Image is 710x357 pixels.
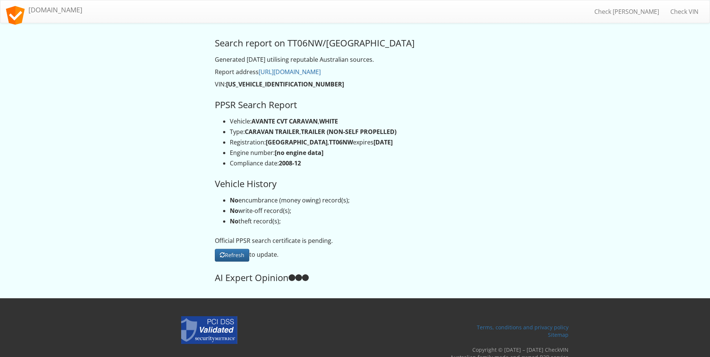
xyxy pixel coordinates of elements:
[215,38,496,48] h3: Search report on TT06NW/[GEOGRAPHIC_DATA]
[230,138,496,147] li: Registration: , expires
[589,2,665,21] a: Check [PERSON_NAME]
[548,331,569,338] a: Sitemap
[215,55,496,64] p: Generated [DATE] utilising reputable Australian sources.
[215,179,496,189] h3: Vehicle History
[230,217,238,225] strong: No
[215,100,496,110] h3: PPSR Search Report
[226,80,344,88] strong: [US_VEHICLE_IDENTIFICATION_NUMBER]
[477,324,569,331] a: Terms, conditions and privacy policy
[230,159,496,168] li: Compliance date:
[266,138,327,146] strong: [GEOGRAPHIC_DATA]
[215,237,496,245] p: Official PPSR search certificate is pending.
[215,273,496,283] h3: AI Expert Opinion
[245,128,299,136] strong: CARAVAN TRAILER
[230,196,238,204] strong: No
[319,117,338,125] strong: WHITE
[230,207,238,215] strong: No
[301,128,396,136] strong: TRAILER (NON-SELF PROPELLED)
[230,217,496,226] li: theft record(s);
[215,249,496,262] p: to update.
[374,138,393,146] strong: [DATE]
[259,68,321,76] a: [URL][DOMAIN_NAME]
[252,117,318,125] strong: AVANTE CVT CARAVAN
[230,117,496,126] li: Vehicle: ,
[329,138,353,146] strong: TT06NW
[230,207,496,215] li: write-off record(s);
[215,249,249,262] a: Refresh
[230,149,496,157] li: Engine number:
[215,80,496,89] p: VIN:
[181,316,237,344] img: SecurityMetrics Credit Card Safe
[230,196,496,205] li: encumbrance (money owing) record(s);
[6,6,25,25] img: logo.svg
[279,159,301,167] strong: 2008-12
[0,0,88,19] a: [DOMAIN_NAME]
[230,128,496,136] li: Type: ,
[275,149,323,157] strong: [no engine data]
[215,68,496,76] p: Report address
[665,2,704,21] a: Check VIN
